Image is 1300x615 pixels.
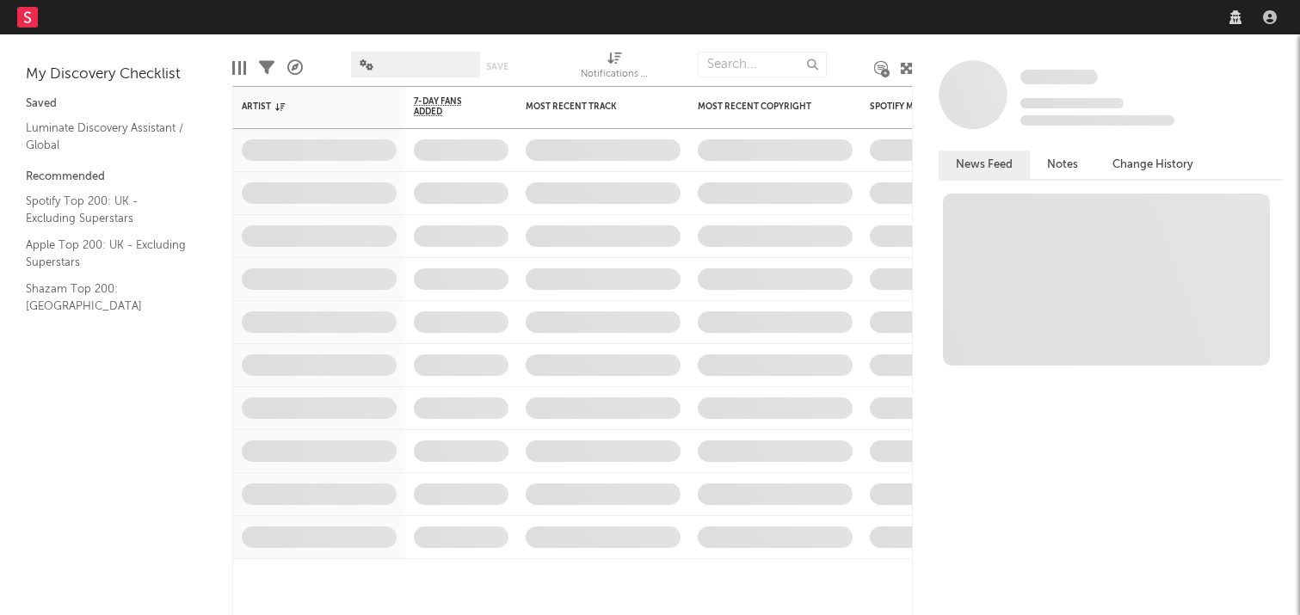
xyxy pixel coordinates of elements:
[26,94,206,114] div: Saved
[1020,69,1098,86] a: Some Artist
[526,101,655,112] div: Most Recent Track
[26,65,206,85] div: My Discovery Checklist
[242,101,371,112] div: Artist
[232,43,246,93] div: Edit Columns
[26,192,189,227] a: Spotify Top 200: UK - Excluding Superstars
[26,119,189,154] a: Luminate Discovery Assistant / Global
[1020,70,1098,84] span: Some Artist
[414,96,483,117] span: 7-Day Fans Added
[1020,98,1124,108] span: Tracking Since: [DATE]
[486,62,508,71] button: Save
[26,167,206,188] div: Recommended
[1095,151,1211,179] button: Change History
[26,280,189,315] a: Shazam Top 200: [GEOGRAPHIC_DATA]
[698,101,827,112] div: Most Recent Copyright
[26,236,189,271] a: Apple Top 200: UK - Excluding Superstars
[259,43,274,93] div: Filters
[870,101,999,112] div: Spotify Monthly Listeners
[1030,151,1095,179] button: Notes
[581,65,650,85] div: Notifications (Artist)
[287,43,303,93] div: A&R Pipeline
[1020,115,1174,126] span: 0 fans last week
[581,43,650,93] div: Notifications (Artist)
[698,52,827,77] input: Search...
[939,151,1030,179] button: News Feed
